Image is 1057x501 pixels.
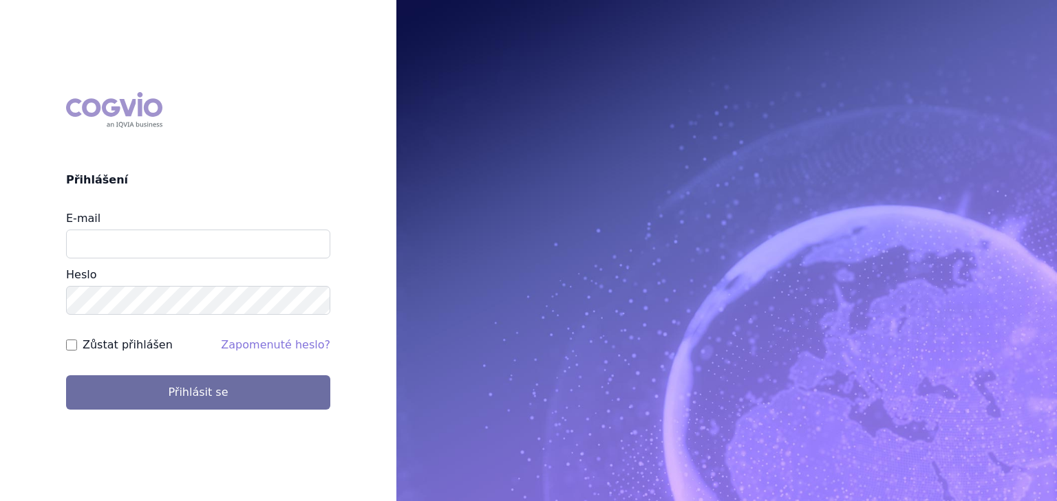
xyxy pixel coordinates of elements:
[66,268,96,281] label: Heslo
[221,338,330,351] a: Zapomenuté heslo?
[83,337,173,353] label: Zůstat přihlášen
[66,172,330,188] h2: Přihlášení
[66,92,162,128] div: COGVIO
[66,212,100,225] label: E-mail
[66,375,330,410] button: Přihlásit se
